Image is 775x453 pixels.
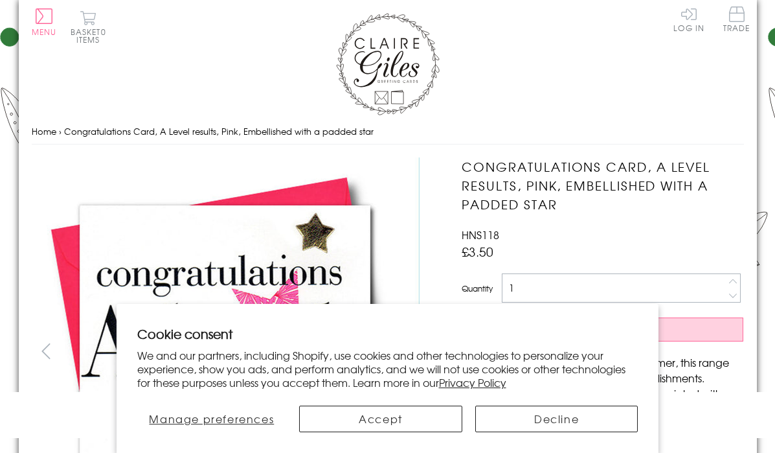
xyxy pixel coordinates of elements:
[462,242,493,261] span: £3.50
[723,6,750,34] a: Trade
[462,283,493,294] label: Quantity
[137,406,287,432] button: Manage preferences
[59,125,62,137] span: ›
[299,406,462,432] button: Accept
[673,6,704,32] a: Log In
[32,8,57,36] button: Menu
[32,336,61,366] button: prev
[723,6,750,32] span: Trade
[439,375,506,390] a: Privacy Policy
[64,125,374,137] span: Congratulations Card, A Level results, Pink, Embellished with a padded star
[76,26,106,45] span: 0 items
[32,119,744,145] nav: breadcrumbs
[462,227,499,242] span: HNS118
[149,411,274,426] span: Manage preferences
[475,406,638,432] button: Decline
[336,13,440,115] img: Claire Giles Greetings Cards
[32,125,56,137] a: Home
[71,10,106,43] button: Basket0 items
[137,325,638,343] h2: Cookie consent
[462,157,743,213] h1: Congratulations Card, A Level results, Pink, Embellished with a padded star
[32,26,57,38] span: Menu
[137,349,638,389] p: We and our partners, including Shopify, use cookies and other technologies to personalize your ex...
